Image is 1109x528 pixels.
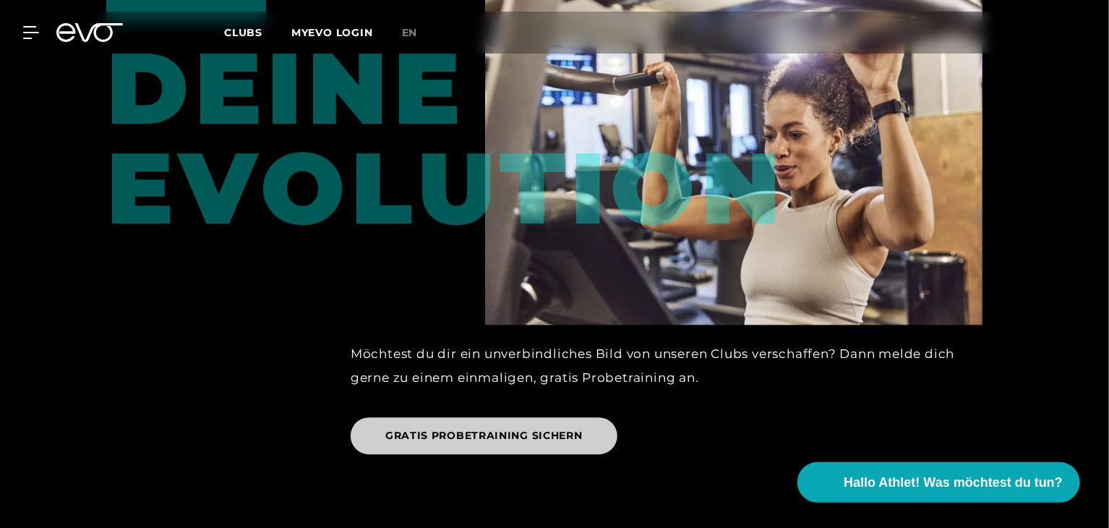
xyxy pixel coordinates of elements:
div: Möchtest du dir ein unverbindliches Bild von unseren Clubs verschaffen? Dann melde dich gerne zu ... [351,342,982,389]
a: MYEVO LOGIN [291,26,373,39]
span: GRATIS PROBETRAINING SICHERN [385,428,583,443]
span: en [402,26,418,39]
a: Clubs [224,25,291,39]
span: Hallo Athlet! Was möchtest du tun? [844,473,1063,493]
a: en [402,25,435,41]
span: Clubs [224,26,262,39]
button: Hallo Athlet! Was möchtest du tun? [797,462,1080,503]
a: GRATIS PROBETRAINING SICHERN [351,406,623,465]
